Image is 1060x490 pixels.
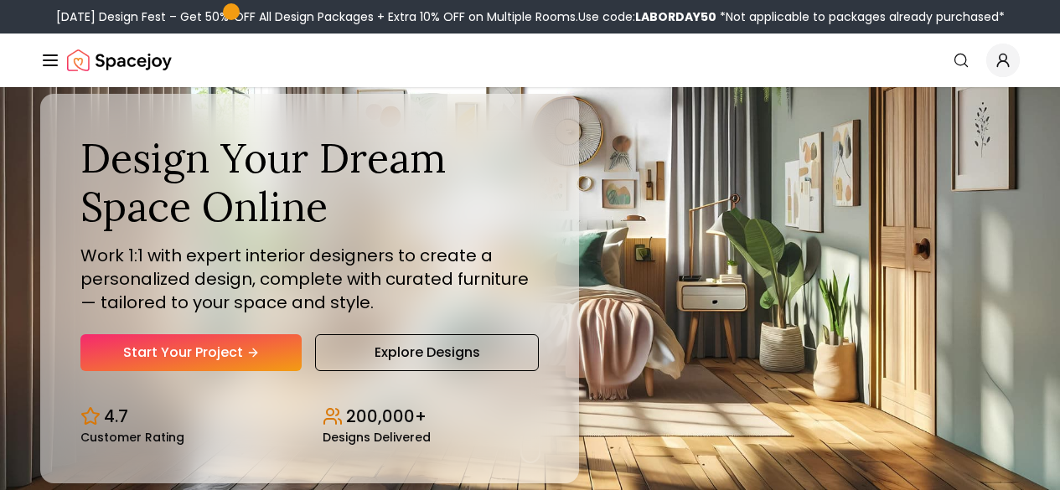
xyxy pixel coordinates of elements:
span: Use code: [578,8,716,25]
p: 200,000+ [346,405,427,428]
p: Work 1:1 with expert interior designers to create a personalized design, complete with curated fu... [80,244,539,314]
a: Spacejoy [67,44,172,77]
a: Explore Designs [315,334,538,371]
div: [DATE] Design Fest – Get 50% OFF All Design Packages + Extra 10% OFF on Multiple Rooms. [56,8,1005,25]
div: Design stats [80,391,539,443]
small: Customer Rating [80,431,184,443]
h1: Design Your Dream Space Online [80,134,539,230]
a: Start Your Project [80,334,302,371]
b: LABORDAY50 [635,8,716,25]
img: Spacejoy Logo [67,44,172,77]
span: *Not applicable to packages already purchased* [716,8,1005,25]
p: 4.7 [104,405,128,428]
nav: Global [40,34,1020,87]
small: Designs Delivered [323,431,431,443]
